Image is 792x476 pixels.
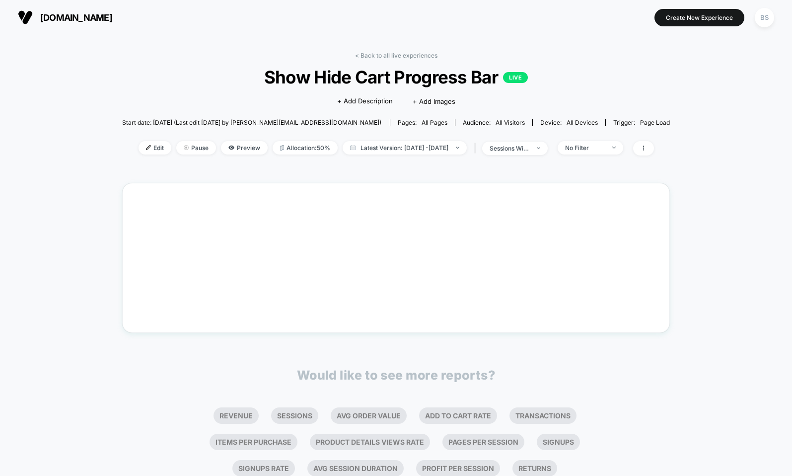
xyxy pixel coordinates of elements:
[532,119,605,126] span: Device:
[18,10,33,25] img: Visually logo
[297,368,496,383] p: Would like to see more reports?
[15,9,115,25] button: [DOMAIN_NAME]
[273,141,338,155] span: Allocation: 50%
[640,119,670,126] span: Page Load
[343,141,467,155] span: Latest Version: [DATE] - [DATE]
[214,407,259,424] li: Revenue
[350,145,356,150] img: calendar
[456,147,459,149] img: end
[422,119,447,126] span: all pages
[176,141,216,155] span: Pause
[331,407,407,424] li: Avg Order Value
[184,145,189,150] img: end
[122,119,381,126] span: Start date: [DATE] (Last edit [DATE] by [PERSON_NAME][EMAIL_ADDRESS][DOMAIN_NAME])
[463,119,525,126] div: Audience:
[40,12,112,23] span: [DOMAIN_NAME]
[280,145,284,151] img: rebalance
[503,72,528,83] p: LIVE
[221,141,268,155] span: Preview
[490,145,529,152] div: sessions with impression
[146,145,151,150] img: edit
[149,67,643,87] span: Show Hide Cart Progress Bar
[337,96,393,106] span: + Add Description
[755,8,774,27] div: BS
[413,97,455,105] span: + Add Images
[419,407,497,424] li: Add To Cart Rate
[355,52,437,59] a: < Back to all live experiences
[537,434,580,450] li: Signups
[210,434,297,450] li: Items Per Purchase
[654,9,744,26] button: Create New Experience
[398,119,447,126] div: Pages:
[472,141,482,156] span: |
[612,147,616,149] img: end
[442,434,524,450] li: Pages Per Session
[537,147,540,149] img: end
[567,119,598,126] span: all devices
[565,144,605,152] div: No Filter
[509,407,576,424] li: Transactions
[271,407,318,424] li: Sessions
[496,119,525,126] span: All Visitors
[752,7,777,28] button: BS
[613,119,670,126] div: Trigger:
[310,434,430,450] li: Product Details Views Rate
[139,141,171,155] span: Edit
